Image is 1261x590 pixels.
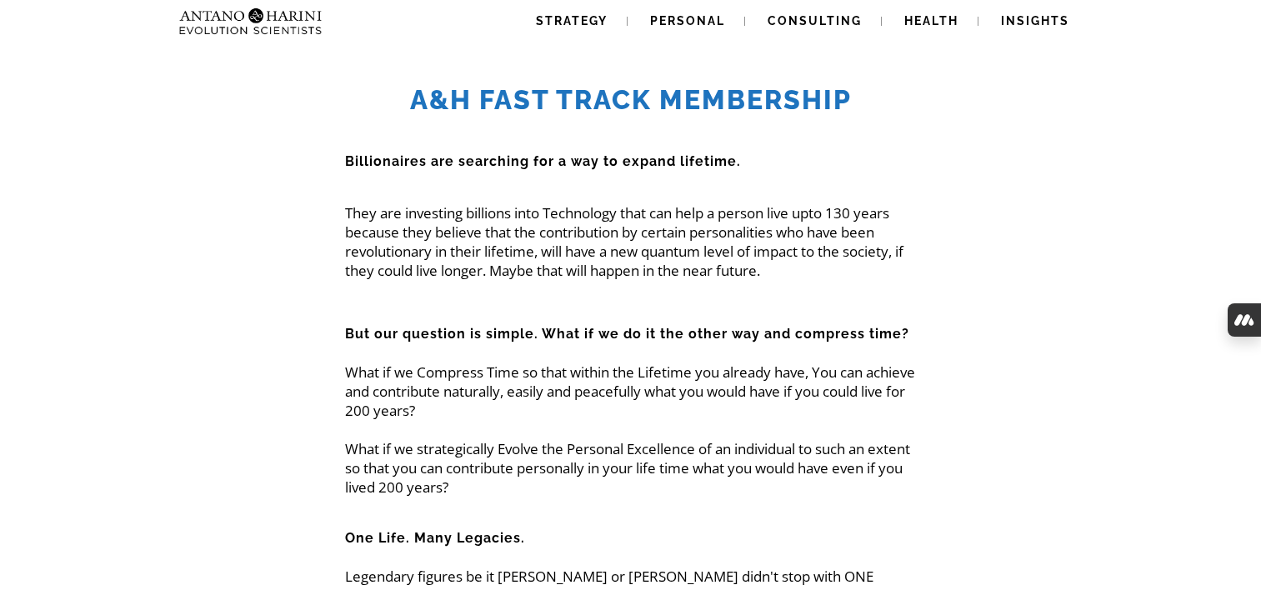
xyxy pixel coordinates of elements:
p: They are investing billions into Technology that can help a person live upto 130 years because th... [345,203,916,280]
span: Health [904,14,958,27]
span: Consulting [768,14,862,27]
span: Insights [1001,14,1069,27]
h2: A&H Fast Track MemBership [173,84,1088,116]
h5: But our question is simple. What if we do it the other way and compress time? [345,324,916,343]
span: Strategy [536,14,608,27]
span: Personal [650,14,725,27]
h5: Billionaires are searching for a way to expand lifetime. [345,152,916,171]
h5: One Life. Many Legacies. [345,509,916,547]
p: What if we Compress Time so that within the Lifetime you already have, You can achieve and contri... [345,343,916,497]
